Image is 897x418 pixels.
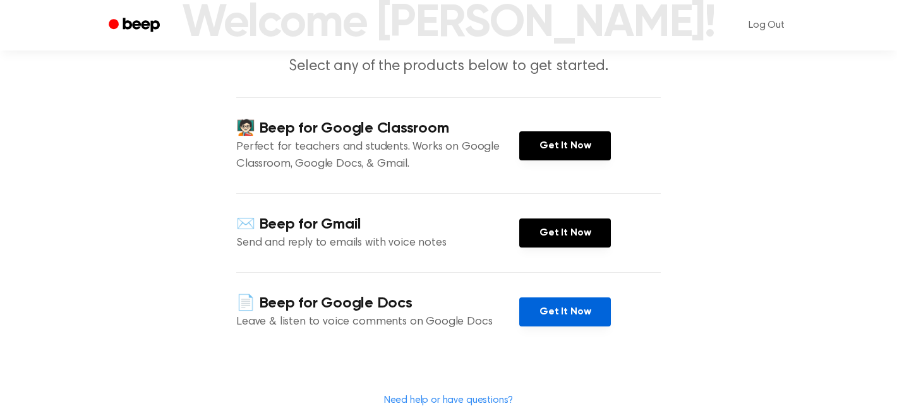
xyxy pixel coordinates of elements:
[736,10,797,40] a: Log Out
[519,297,611,326] a: Get It Now
[236,118,519,139] h4: 🧑🏻‍🏫 Beep for Google Classroom
[236,139,519,173] p: Perfect for teachers and students. Works on Google Classroom, Google Docs, & Gmail.
[519,218,611,248] a: Get It Now
[206,56,691,77] p: Select any of the products below to get started.
[236,314,519,331] p: Leave & listen to voice comments on Google Docs
[236,235,519,252] p: Send and reply to emails with voice notes
[236,214,519,235] h4: ✉️ Beep for Gmail
[519,131,611,160] a: Get It Now
[236,293,519,314] h4: 📄 Beep for Google Docs
[100,13,171,38] a: Beep
[384,395,514,405] a: Need help or have questions?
